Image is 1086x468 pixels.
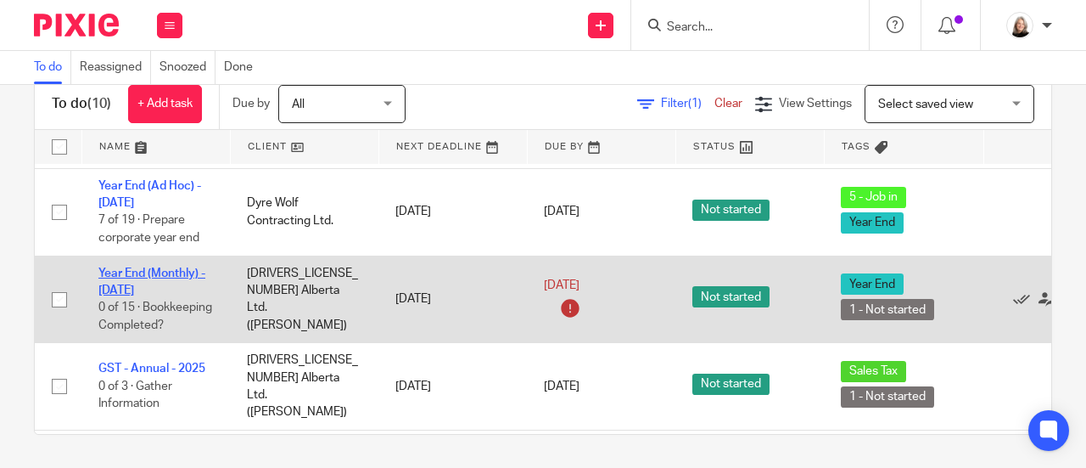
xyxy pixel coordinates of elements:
span: 5 - Job in [841,187,906,208]
a: GST - Annual - 2025 [98,363,205,375]
a: To do [34,51,71,84]
a: Mark as done [1013,290,1038,307]
td: Dyre Wolf Contracting Ltd. [230,168,378,256]
p: Due by [232,95,270,112]
td: [DRIVERS_LICENSE_NUMBER] Alberta Ltd. ([PERSON_NAME]) [230,256,378,343]
span: [DATE] [544,279,579,291]
span: Year End [841,212,904,234]
span: Filter [661,98,714,110]
span: [DATE] [544,206,579,218]
h1: To do [52,95,111,113]
span: Not started [692,374,770,395]
a: Done [224,51,261,84]
span: [DATE] [544,381,579,392]
span: 0 of 15 · Bookkeeping Completed? [98,302,212,331]
span: All [292,99,305,110]
span: Tags [842,142,870,151]
a: Clear [714,98,742,110]
span: Year End [841,273,904,295]
img: Screenshot%202023-11-02%20134555.png [1006,12,1033,39]
td: [DATE] [378,343,527,430]
span: View Settings [779,98,852,110]
input: Search [665,20,818,36]
td: [DRIVERS_LICENSE_NUMBER] Alberta Ltd. ([PERSON_NAME]) [230,343,378,430]
td: [DATE] [378,168,527,256]
td: [DATE] [378,256,527,343]
span: (10) [87,97,111,110]
span: 1 - Not started [841,386,934,408]
span: 1 - Not started [841,299,934,320]
span: 7 of 19 · Prepare corporate year end [98,215,199,245]
span: 0 of 3 · Gather Information [98,381,172,410]
span: Not started [692,200,770,221]
span: Not started [692,286,770,307]
span: Sales Tax [841,361,906,382]
a: Year End (Ad Hoc) - [DATE] [98,180,201,209]
span: (1) [688,98,702,110]
a: Year End (Monthly) - [DATE] [98,268,205,296]
span: Select saved view [878,99,973,110]
a: + Add task [128,85,202,123]
a: Snoozed [160,51,216,84]
a: Reassigned [80,51,151,84]
img: Pixie [34,14,119,37]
